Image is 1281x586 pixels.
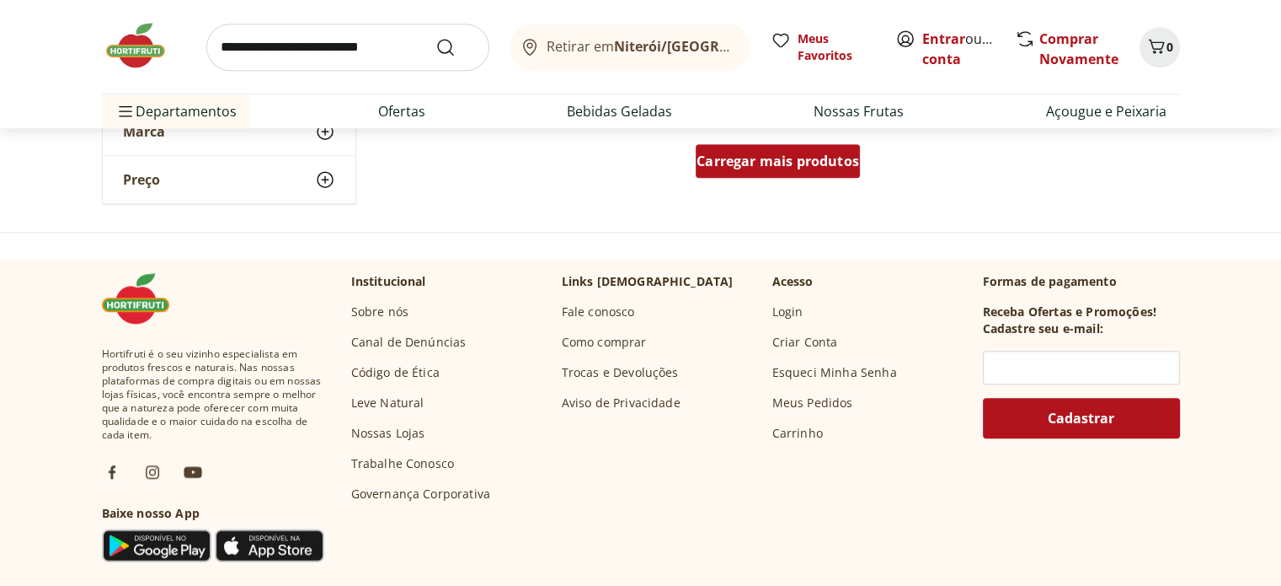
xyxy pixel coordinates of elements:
[183,462,203,482] img: ytb
[102,462,122,482] img: fb
[983,304,1156,320] h3: Receba Ofertas e Promoções!
[351,395,424,411] a: Leve Natural
[814,101,904,121] a: Nossas Frutas
[115,91,136,132] button: Menu
[351,334,467,351] a: Canal de Denúncias
[351,273,426,290] p: Institucional
[102,529,211,562] img: Google Play Icon
[696,144,860,185] a: Carregar mais produtos
[772,273,814,290] p: Acesso
[510,24,750,71] button: Retirar emNiterói/[GEOGRAPHIC_DATA]
[567,101,672,121] a: Bebidas Geladas
[215,529,324,562] img: App Store Icon
[772,425,823,442] a: Carrinho
[103,108,355,155] button: Marca
[771,30,875,64] a: Meus Favoritos
[142,462,163,482] img: ig
[1140,27,1180,67] button: Carrinho
[1046,101,1166,121] a: Açougue e Peixaria
[351,304,408,320] a: Sobre nós
[351,455,455,472] a: Trabalhe Conosco
[1048,411,1114,425] span: Cadastrar
[1039,30,1118,68] a: Comprar Novamente
[922,30,1015,68] a: Criar conta
[351,425,425,442] a: Nossas Lojas
[772,304,803,320] a: Login
[206,24,489,71] input: search
[351,486,491,503] a: Governança Corporativa
[772,395,853,411] a: Meus Pedidos
[772,364,897,381] a: Esqueci Minha Senha
[922,29,997,69] span: ou
[983,273,1180,290] p: Formas de pagamento
[351,364,440,381] a: Código de Ética
[772,334,838,351] a: Criar Conta
[697,154,859,168] span: Carregar mais produtos
[798,30,875,64] span: Meus Favoritos
[115,91,237,132] span: Departamentos
[614,37,806,56] b: Niterói/[GEOGRAPHIC_DATA]
[562,273,734,290] p: Links [DEMOGRAPHIC_DATA]
[103,156,355,203] button: Preço
[1166,39,1173,55] span: 0
[562,364,679,381] a: Trocas e Devoluções
[123,171,160,188] span: Preço
[547,39,733,54] span: Retirar em
[983,398,1180,438] button: Cadastrar
[435,37,476,57] button: Submit Search
[102,505,324,522] h3: Baixe nosso App
[562,304,635,320] a: Fale conosco
[922,30,965,48] a: Entrar
[102,273,186,324] img: Hortifruti
[102,347,324,442] span: Hortifruti é o seu vizinho especialista em produtos frescos e naturais. Nas nossas plataformas de...
[102,20,186,71] img: Hortifruti
[983,320,1103,337] h3: Cadastre seu e-mail:
[562,395,681,411] a: Aviso de Privacidade
[562,334,647,351] a: Como comprar
[378,101,425,121] a: Ofertas
[123,123,165,140] span: Marca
